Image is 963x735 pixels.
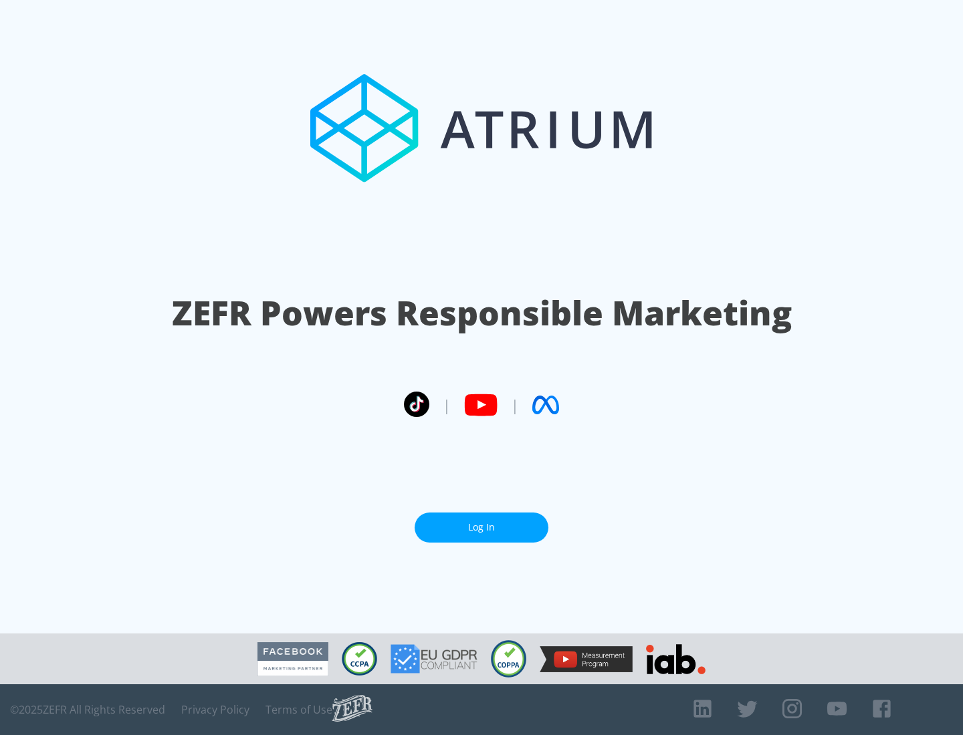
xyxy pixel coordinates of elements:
img: YouTube Measurement Program [540,646,633,672]
span: | [511,395,519,415]
a: Log In [415,512,548,543]
img: COPPA Compliant [491,640,526,678]
img: CCPA Compliant [342,642,377,676]
span: © 2025 ZEFR All Rights Reserved [10,703,165,716]
img: GDPR Compliant [391,644,477,674]
span: | [443,395,451,415]
h1: ZEFR Powers Responsible Marketing [172,290,792,336]
a: Privacy Policy [181,703,249,716]
img: IAB [646,644,706,674]
a: Terms of Use [265,703,332,716]
img: Facebook Marketing Partner [257,642,328,676]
